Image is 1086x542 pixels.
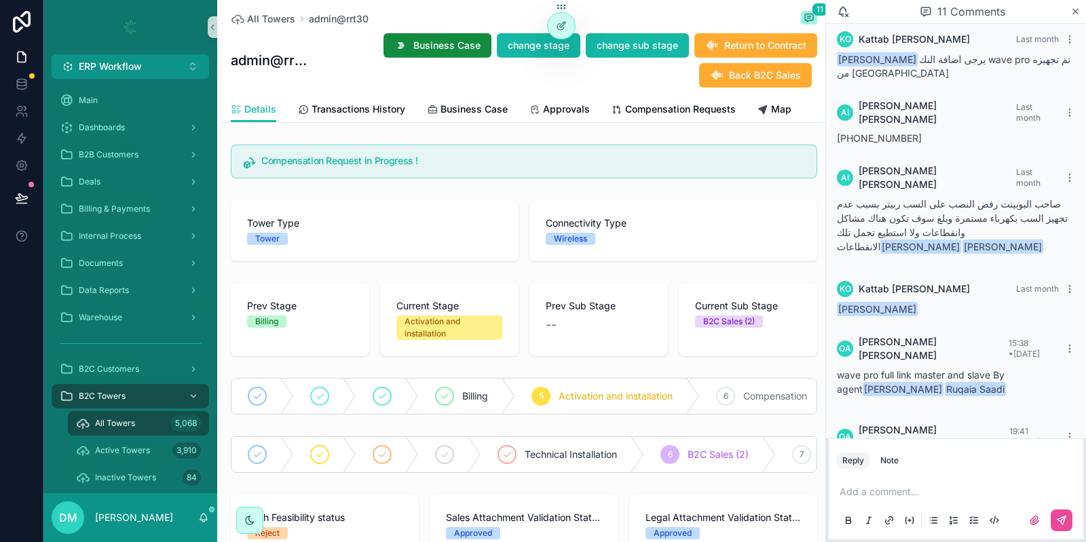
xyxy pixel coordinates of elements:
span: Active Towers [95,445,150,456]
div: B2C Sales (2) [703,315,755,328]
div: Reject [255,527,280,539]
span: 5 [539,391,544,402]
span: Last month [1016,102,1041,123]
button: Select Button [52,54,209,79]
a: Data Reports [52,278,209,303]
span: All Towers [95,418,135,429]
span: Warehouse [79,312,122,323]
a: Business Case [427,97,508,124]
span: Dashboards [79,122,125,133]
span: Map [771,102,791,116]
span: AI [841,107,849,118]
span: [PERSON_NAME] [837,302,918,316]
div: Approved [454,527,492,539]
span: DM [59,509,77,526]
div: Billing [255,315,278,328]
span: B2B Customers [79,149,138,160]
span: Approvals [543,102,590,116]
button: Business Case [383,33,491,58]
a: Active Towers3,910 [68,438,209,463]
span: Prev Sub Stage [546,299,652,313]
span: -- [546,315,557,334]
div: Tower [255,233,280,245]
button: Note [875,452,904,469]
span: Business Case [441,102,508,116]
span: Last month [1016,284,1059,294]
span: Legal Attachment Validation Status [645,511,801,524]
span: [PERSON_NAME] [PERSON_NAME] [859,99,1016,126]
span: Details [244,102,276,116]
span: Tower Type [247,216,502,230]
span: Last month [1016,167,1041,188]
span: OA [839,431,851,442]
a: All Towers5,068 [68,411,209,435]
span: Technical Installation [525,448,617,461]
button: Back B2C Sales [699,63,812,88]
span: Inactive Towers [95,472,156,483]
span: Return to Contract [724,39,806,52]
span: [PERSON_NAME] [863,382,943,396]
span: 6 [668,449,673,460]
span: B2C Sales (2) [688,448,749,461]
a: Inactive Towers84 [68,465,209,490]
a: Deals [52,170,209,194]
span: Documents [79,258,123,269]
a: B2C Towers [52,384,209,408]
a: Compensation Requests [612,97,736,124]
span: Compensation [743,389,807,403]
div: Approved [654,527,692,539]
span: Ruqaia Saadi [945,382,1006,396]
span: Activation and installation [559,389,673,403]
span: Kattab [PERSON_NAME] [859,282,970,296]
span: Billing [462,389,488,403]
span: Last month [1016,34,1059,44]
div: Wireless [554,233,587,245]
a: admin@rrt30 [309,12,369,26]
span: Current Stage [396,299,502,313]
a: Main [52,88,209,113]
span: Business Case [413,39,481,52]
a: Transactions History [298,97,405,124]
span: Current Sub Stage [695,299,801,313]
span: Internal Process [79,231,141,241]
span: 15:38 • [DATE] [1009,338,1040,359]
span: Main [79,95,98,106]
span: change stage [508,39,569,52]
span: Billing & Payments [79,204,150,214]
a: Warehouse [52,305,209,330]
a: Map [757,97,791,124]
a: Internal Process [52,224,209,248]
span: 19:41 • [DATE] [1009,426,1041,447]
p: صاحب البوبينت رفض النصب على السب ربيتر بسبب عدم تجهيز السب بكهرباء مستمرة وبلغ سوف تكون هناك مشاك... [837,197,1075,254]
div: 3,910 [172,442,201,459]
span: [PERSON_NAME] [962,239,1043,254]
p: wave pro full link master and slave By agent [837,368,1075,396]
div: Activation and installation [405,315,494,340]
span: All Towers [247,12,295,26]
div: 5,068 [171,415,201,431]
span: [PERSON_NAME] [PERSON_NAME] [859,164,1016,191]
span: Compensation Requests [625,102,736,116]
div: 84 [183,469,201,486]
h5: Compensation Request in Progress ! [261,156,806,166]
span: [PERSON_NAME] [880,239,961,254]
span: 11 Comments [937,3,1005,20]
h1: admin@rrt30 [231,51,308,70]
a: Documents [52,251,209,275]
span: 6 [724,391,728,402]
span: AI [841,172,849,183]
a: Billing & Payments [52,197,209,221]
div: Note [880,455,899,466]
span: [PERSON_NAME] [PERSON_NAME] [859,335,1009,362]
span: Kattab [PERSON_NAME] [859,33,970,46]
button: 11 [801,11,817,27]
span: [PERSON_NAME] [837,52,918,66]
span: 7 [800,449,804,460]
span: Connectivity Type [546,216,801,230]
span: Sales Attachment Validation Status [446,511,601,524]
span: يرجى اضافة النك wave pro تم تجهيزه من [GEOGRAPHIC_DATA] [837,54,1070,79]
a: B2C Customers [52,357,209,381]
button: Return to Contract [694,33,817,58]
span: KO [840,34,851,45]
